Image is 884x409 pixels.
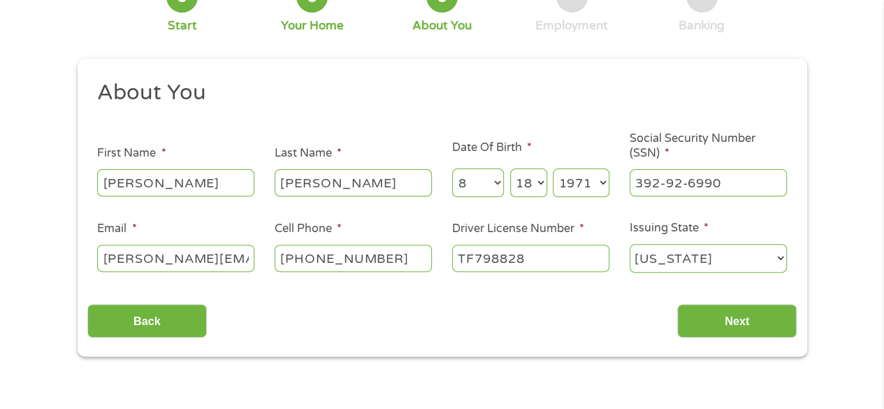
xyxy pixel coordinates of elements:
label: Issuing State [630,221,709,236]
label: Date Of Birth [452,141,532,155]
input: john@gmail.com [97,245,254,271]
input: Smith [275,169,432,196]
label: Last Name [275,146,342,161]
div: Your Home [281,18,344,34]
label: Cell Phone [275,222,342,236]
div: About You [412,18,472,34]
div: Employment [535,18,608,34]
label: Driver License Number [452,222,584,236]
input: Back [87,304,207,338]
label: Email [97,222,136,236]
input: 078-05-1120 [630,169,787,196]
label: First Name [97,146,166,161]
input: (541) 754-3010 [275,245,432,271]
input: John [97,169,254,196]
input: Next [677,304,797,338]
h2: About You [97,79,776,107]
div: Banking [679,18,725,34]
div: Start [168,18,197,34]
label: Social Security Number (SSN) [630,131,787,161]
